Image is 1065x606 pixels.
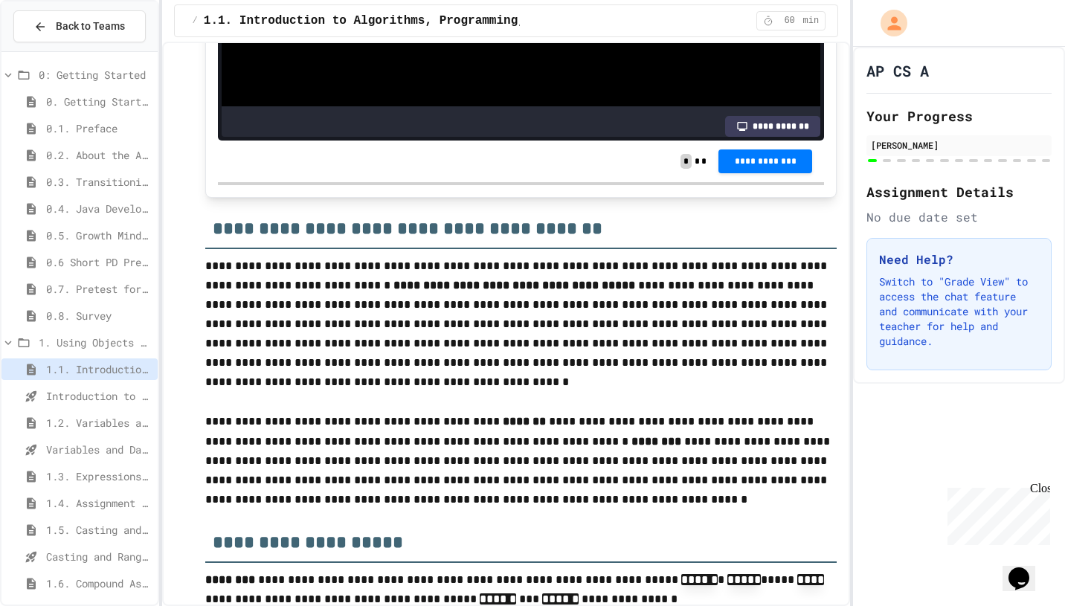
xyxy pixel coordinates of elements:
[204,12,625,30] span: 1.1. Introduction to Algorithms, Programming, and Compilers
[942,482,1050,545] iframe: chat widget
[39,67,152,83] span: 0: Getting Started
[46,147,152,163] span: 0.2. About the AP CSA Exam
[866,208,1052,226] div: No due date set
[46,361,152,377] span: 1.1. Introduction to Algorithms, Programming, and Compilers
[46,415,152,431] span: 1.2. Variables and Data Types
[46,549,152,564] span: Casting and Ranges of variables - Quiz
[871,138,1047,152] div: [PERSON_NAME]
[46,201,152,216] span: 0.4. Java Development Environments
[46,254,152,270] span: 0.6 Short PD Pretest
[13,10,146,42] button: Back to Teams
[46,94,152,109] span: 0. Getting Started
[46,120,152,136] span: 0.1. Preface
[879,251,1039,268] h3: Need Help?
[193,15,198,27] span: /
[46,388,152,404] span: Introduction to Algorithms, Programming, and Compilers
[46,576,152,591] span: 1.6. Compound Assignment Operators
[803,15,820,27] span: min
[46,308,152,323] span: 0.8. Survey
[46,228,152,243] span: 0.5. Growth Mindset and Pair Programming
[46,442,152,457] span: Variables and Data Types - Quiz
[46,174,152,190] span: 0.3. Transitioning from AP CSP to AP CSA
[46,281,152,297] span: 0.7. Pretest for the AP CSA Exam
[778,15,802,27] span: 60
[865,6,911,40] div: My Account
[1003,547,1050,591] iframe: chat widget
[6,6,103,94] div: Chat with us now!Close
[46,522,152,538] span: 1.5. Casting and Ranges of Values
[879,274,1039,349] p: Switch to "Grade View" to access the chat feature and communicate with your teacher for help and ...
[46,495,152,511] span: 1.4. Assignment and Input
[39,335,152,350] span: 1. Using Objects and Methods
[46,468,152,484] span: 1.3. Expressions and Output [New]
[866,106,1052,126] h2: Your Progress
[866,60,929,81] h1: AP CS A
[866,181,1052,202] h2: Assignment Details
[56,19,125,34] span: Back to Teams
